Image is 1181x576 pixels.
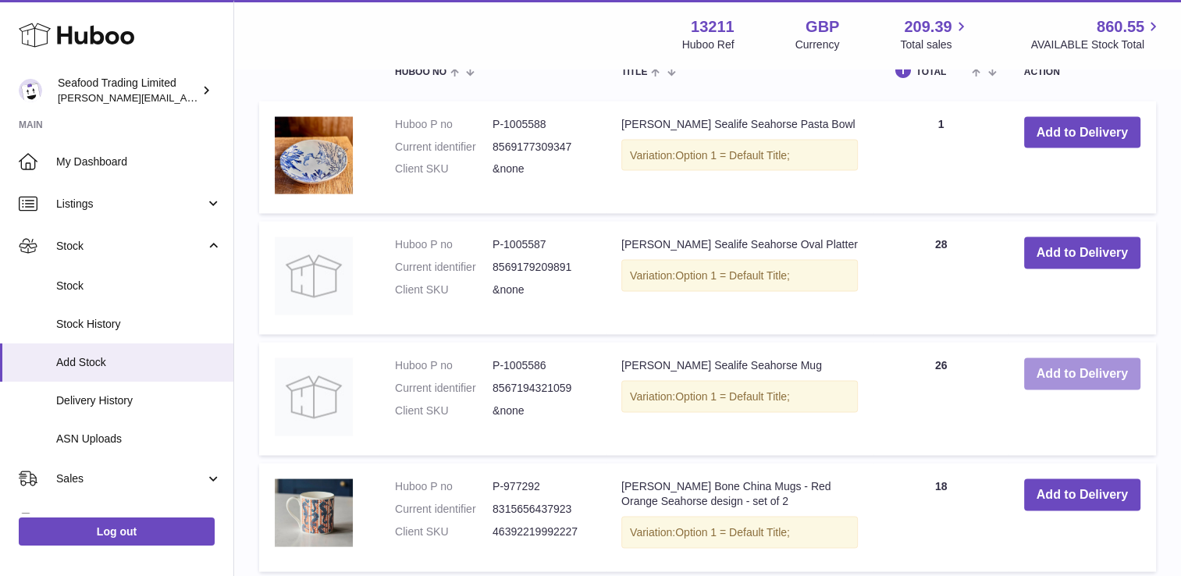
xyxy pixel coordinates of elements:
dt: Current identifier [395,139,493,154]
div: Action [1024,67,1140,77]
div: Variation: [621,516,858,548]
div: Variation: [621,380,858,412]
div: Seafood Trading Limited [58,76,198,105]
button: Add to Delivery [1024,478,1140,510]
span: Option 1 = Default Title; [675,148,790,161]
dt: Huboo P no [395,236,493,251]
dt: Current identifier [395,380,493,395]
a: 209.39 Total sales [900,16,969,52]
dt: Current identifier [395,259,493,274]
dt: Client SKU [395,282,493,297]
dt: Client SKU [395,403,493,418]
dt: Huboo P no [395,116,493,131]
td: [PERSON_NAME] Sealife Seahorse Mug [606,342,873,455]
dd: 8567194321059 [493,380,590,395]
span: Stock History [56,317,222,332]
td: 28 [873,221,1008,334]
span: AVAILABLE Stock Total [1030,37,1162,52]
dd: P-977292 [493,478,590,493]
td: [PERSON_NAME] Sealife Seahorse Pasta Bowl [606,101,873,213]
span: Huboo no [395,67,446,77]
td: 1 [873,101,1008,213]
img: Kate Stein Sealife Seahorse Pasta Bowl [275,116,353,194]
dd: 8569177309347 [493,139,590,154]
button: Add to Delivery [1024,357,1140,389]
img: Kate Stein Sealife Seahorse Mug [275,357,353,436]
dt: Client SKU [395,161,493,176]
dd: 8315656437923 [493,501,590,516]
div: Currency [795,37,840,52]
span: Stock [56,239,205,254]
div: Variation: [621,259,858,291]
dt: Client SKU [395,524,493,539]
dd: &none [493,161,590,176]
button: Add to Delivery [1024,116,1140,148]
td: 18 [873,463,1008,571]
dd: P-1005587 [493,236,590,251]
span: Listings [56,197,205,212]
a: Log out [19,517,215,546]
a: 860.55 AVAILABLE Stock Total [1030,16,1162,52]
td: [PERSON_NAME] Sealife Seahorse Oval Platter [606,221,873,334]
span: Title [621,67,647,77]
span: ASN Uploads [56,432,222,446]
strong: 13211 [691,16,735,37]
dd: &none [493,282,590,297]
img: Kate Stein Sealife Seahorse Oval Platter [275,236,353,315]
span: Delivery History [56,393,222,408]
td: 26 [873,342,1008,455]
td: [PERSON_NAME] Bone China Mugs - Red Orange Seahorse design - set of 2 [606,463,873,571]
span: Sales [56,471,205,486]
button: Add to Delivery [1024,236,1140,268]
span: Add Stock [56,355,222,370]
div: Huboo Ref [682,37,735,52]
dd: P-1005586 [493,357,590,372]
img: nathaniellynch@rickstein.com [19,79,42,102]
dt: Huboo P no [395,357,493,372]
span: [PERSON_NAME][EMAIL_ADDRESS][DOMAIN_NAME] [58,91,313,104]
dd: &none [493,403,590,418]
dd: P-1005588 [493,116,590,131]
span: Option 1 = Default Title; [675,389,790,402]
dt: Current identifier [395,501,493,516]
div: Variation: [621,139,858,171]
img: Kate Stein Bone China Mugs - Red Orange Seahorse design - set of 2 [275,478,353,547]
span: My Dashboard [56,155,222,169]
span: Option 1 = Default Title; [675,525,790,538]
dd: 46392219992227 [493,524,590,539]
dt: Huboo P no [395,478,493,493]
span: Option 1 = Default Title; [675,268,790,281]
span: Stock [56,279,222,293]
span: Total sales [900,37,969,52]
span: 209.39 [904,16,952,37]
dd: 8569179209891 [493,259,590,274]
span: 860.55 [1097,16,1144,37]
strong: GBP [806,16,839,37]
